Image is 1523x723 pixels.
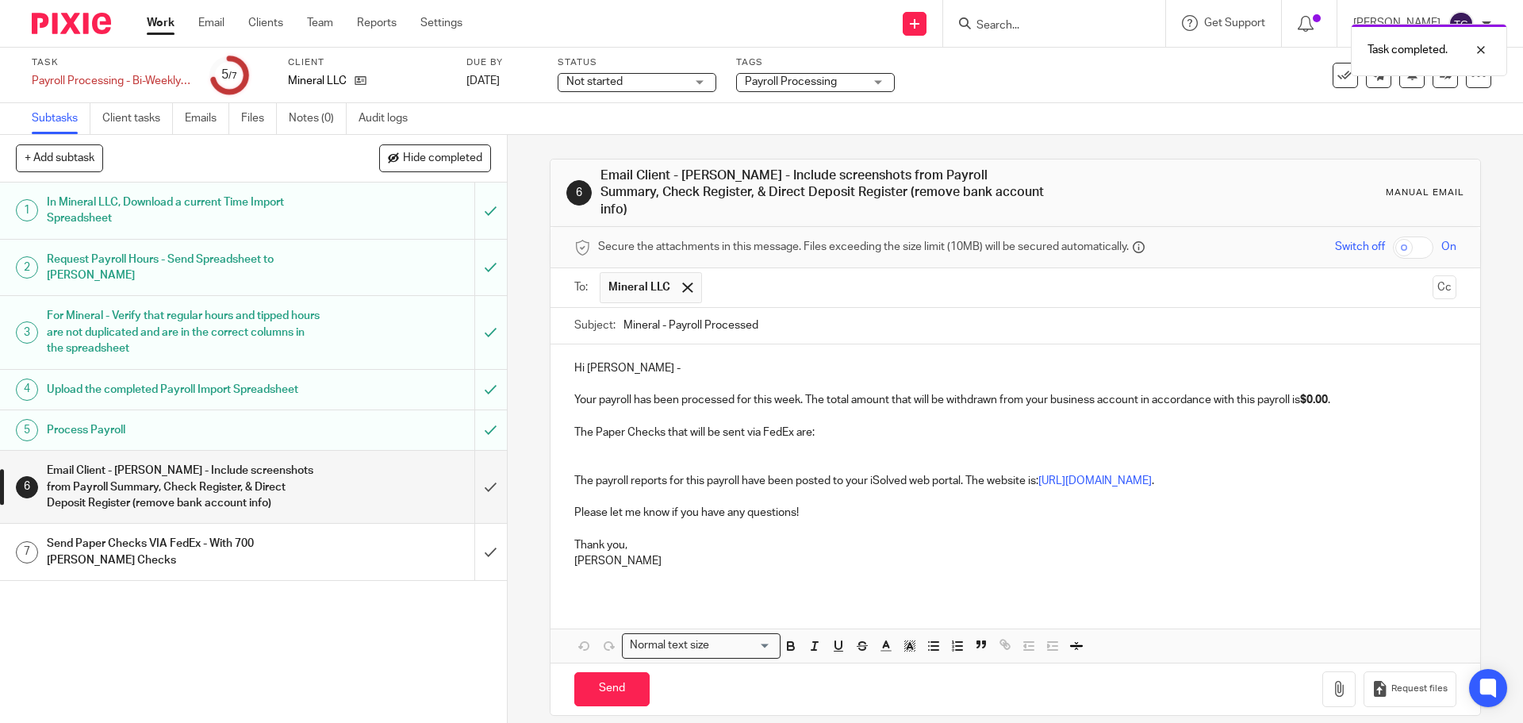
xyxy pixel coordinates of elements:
[248,15,283,31] a: Clients
[574,489,1456,521] p: Please let me know if you have any questions!
[307,15,333,31] a: Team
[241,103,277,134] a: Files
[16,144,103,171] button: + Add subtask
[1300,394,1328,406] strong: $0.00
[1433,275,1456,299] button: Cc
[466,75,500,87] span: [DATE]
[47,532,321,572] h1: Send Paper Checks VIA FedEx - With 700 [PERSON_NAME] Checks
[16,476,38,498] div: 6
[574,360,1456,376] p: Hi [PERSON_NAME] -
[574,473,1456,489] p: The payroll reports for this payroll have been posted to your iSolved web portal. The website is: .
[47,378,321,402] h1: Upload the completed Payroll Import Spreadsheet
[1368,42,1448,58] p: Task completed.
[47,304,321,360] h1: For Mineral - Verify that regular hours and tipped hours are not duplicated and are in the correc...
[1038,475,1152,486] a: [URL][DOMAIN_NAME]
[379,144,491,171] button: Hide completed
[288,73,347,89] p: Mineral LLC
[32,56,190,69] label: Task
[420,15,462,31] a: Settings
[574,672,650,706] input: Send
[466,56,538,69] label: Due by
[566,180,592,206] div: 6
[1441,239,1456,255] span: On
[16,419,38,441] div: 5
[289,103,347,134] a: Notes (0)
[745,76,837,87] span: Payroll Processing
[47,418,321,442] h1: Process Payroll
[198,15,224,31] a: Email
[47,190,321,231] h1: In Mineral LLC, Download a current Time Import Spreadsheet
[626,637,712,654] span: Normal text size
[574,376,1456,409] p: Your payroll has been processed for this week. The total amount that will be withdrawn from your ...
[102,103,173,134] a: Client tasks
[574,279,592,295] label: To:
[736,56,895,69] label: Tags
[1391,683,1448,695] span: Request files
[288,56,447,69] label: Client
[598,239,1129,255] span: Secure the attachments in this message. Files exceeding the size limit (10MB) will be secured aut...
[228,71,237,80] small: /7
[622,633,781,658] div: Search for option
[403,152,482,165] span: Hide completed
[608,279,670,295] span: Mineral LLC
[16,321,38,344] div: 3
[1386,187,1464,199] div: Manual email
[32,103,90,134] a: Subtasks
[47,248,321,288] h1: Request Payroll Hours - Send Spreadsheet to [PERSON_NAME]
[1335,239,1385,255] span: Switch off
[47,459,321,515] h1: Email Client - [PERSON_NAME] - Include screenshots from Payroll Summary, Check Register, & Direct...
[16,256,38,279] div: 2
[32,73,190,89] div: Payroll Processing - Bi-Weekly - Mineral LLC
[574,317,616,333] label: Subject:
[600,167,1049,218] h1: Email Client - [PERSON_NAME] - Include screenshots from Payroll Summary, Check Register, & Direct...
[185,103,229,134] a: Emails
[32,13,111,34] img: Pixie
[16,541,38,563] div: 7
[1448,11,1474,37] img: svg%3E
[16,379,38,401] div: 4
[566,76,623,87] span: Not started
[221,66,237,84] div: 5
[359,103,420,134] a: Audit logs
[574,425,1456,457] p: The Paper Checks that will be sent via FedEx are:
[558,56,716,69] label: Status
[714,637,771,654] input: Search for option
[147,15,175,31] a: Work
[574,521,1456,553] p: Thank you,
[574,553,1456,569] p: [PERSON_NAME]
[1364,671,1456,707] button: Request files
[16,199,38,221] div: 1
[357,15,397,31] a: Reports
